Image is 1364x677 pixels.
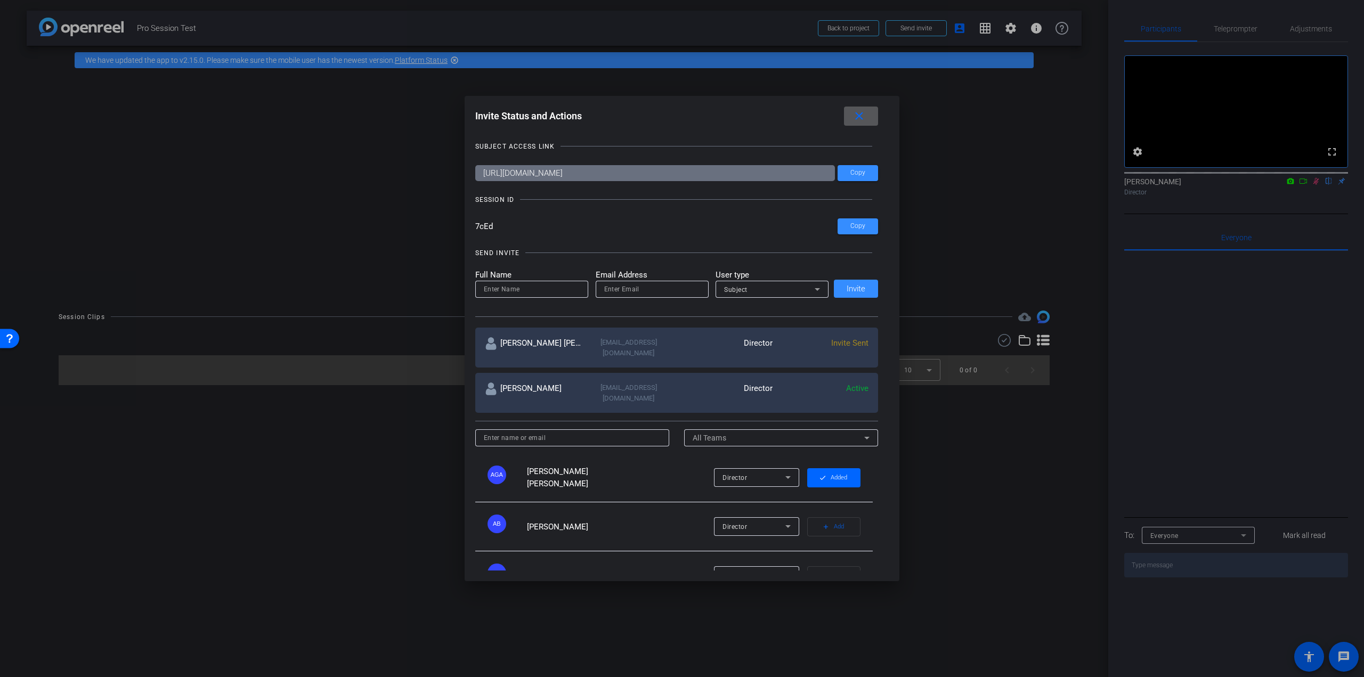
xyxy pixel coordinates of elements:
button: Add [807,566,860,585]
input: Enter name or email [484,431,661,444]
button: Copy [838,165,878,181]
mat-label: Full Name [475,269,588,281]
button: Copy [838,218,878,234]
input: Enter Name [484,283,580,296]
mat-label: User type [716,269,829,281]
div: JW [488,564,506,582]
span: Subject [724,286,748,293]
span: Add [834,568,844,583]
span: [PERSON_NAME] [PERSON_NAME] [527,467,588,488]
input: Enter Email [604,283,700,296]
ngx-avatar: Jennifer Whitney [488,564,524,582]
span: Add [834,519,844,534]
div: Invite Status and Actions [475,107,879,126]
span: [PERSON_NAME] [527,522,588,532]
div: SUBJECT ACCESS LINK [475,141,555,152]
span: Copy [850,222,865,230]
div: [PERSON_NAME] [485,382,581,403]
span: All Teams [693,434,727,442]
ngx-avatar: Alejandra Gallo Antonio [488,466,524,484]
ngx-avatar: Andrey Beregovskiy [488,515,524,533]
span: Copy [850,169,865,177]
button: Add [807,517,860,536]
openreel-title-line: SEND INVITE [475,248,879,258]
div: [PERSON_NAME] [PERSON_NAME] [485,337,581,358]
div: [EMAIL_ADDRESS][DOMAIN_NAME] [581,382,677,403]
openreel-title-line: SUBJECT ACCESS LINK [475,141,879,152]
span: Director [722,523,747,531]
span: Director [722,474,747,482]
div: AGA [488,466,506,484]
mat-icon: add [822,523,830,531]
mat-icon: check [819,474,826,482]
div: Director [677,382,773,403]
div: SESSION ID [475,194,514,205]
span: Added [831,470,847,486]
div: [EMAIL_ADDRESS][DOMAIN_NAME] [581,337,677,358]
mat-icon: close [852,110,866,123]
openreel-title-line: SESSION ID [475,194,879,205]
button: Added [807,468,860,487]
span: Invite Sent [831,338,868,348]
div: SEND INVITE [475,248,519,258]
div: Director [677,337,773,358]
mat-label: Email Address [596,269,709,281]
div: AB [488,515,506,533]
span: Active [846,384,868,393]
